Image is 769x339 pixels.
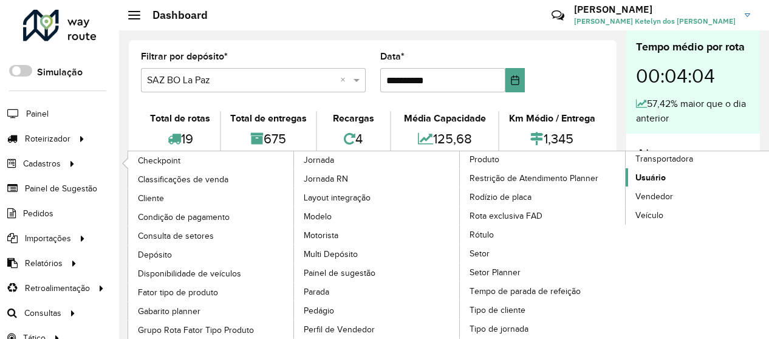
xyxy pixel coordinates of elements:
span: Vendedor [635,190,673,203]
label: Data [380,49,405,64]
span: Classificações de venda [138,173,228,186]
span: Consultas [24,307,61,320]
span: Layout integração [304,191,371,204]
span: Parada [304,286,329,298]
span: Painel [26,108,49,120]
a: Contato Rápido [545,2,571,29]
a: Tipo de cliente [460,301,626,319]
div: 19 [144,126,217,152]
span: Depósito [138,248,172,261]
label: Filtrar por depósito [141,49,228,64]
span: Setor [470,247,490,260]
span: Checkpoint [138,154,180,167]
span: Motorista [304,229,338,242]
span: Disponibilidade de veículos [138,267,241,280]
a: Disponibilidade de veículos [128,264,295,282]
a: Parada [294,282,460,301]
span: Restrição de Atendimento Planner [470,172,598,185]
span: Jornada RN [304,173,348,185]
span: Painel de Sugestão [25,182,97,195]
div: Tempo médio por rota [636,39,750,55]
a: Tempo de parada de refeição [460,282,626,300]
a: Layout integração [294,188,460,207]
span: Produto [470,153,499,166]
span: Rodízio de placa [470,191,531,204]
span: Cliente [138,192,164,205]
a: Gabarito planner [128,302,295,320]
span: Tempo de parada de refeição [470,285,581,298]
span: Perfil de Vendedor [304,323,375,336]
span: Rótulo [470,228,494,241]
span: Pedágio [304,304,334,317]
a: Cliente [128,189,295,207]
span: Roteirizador [25,132,70,145]
button: Choose Date [505,68,525,92]
span: Tipo de cliente [470,304,525,317]
a: Consulta de setores [128,227,295,245]
span: Modelo [304,210,332,223]
div: 125,68 [394,126,496,152]
div: Total de entregas [224,111,313,126]
span: Multi Depósito [304,248,358,261]
a: Tipo de jornada [460,320,626,338]
span: Veículo [635,209,663,222]
a: Perfil de Vendedor [294,320,460,338]
div: 57,42% maior que o dia anterior [636,97,750,126]
div: 675 [224,126,313,152]
span: Fator tipo de produto [138,286,218,299]
span: Retroalimentação [25,282,90,295]
a: Modelo [294,207,460,225]
span: Usuário [635,171,666,184]
a: Jornada RN [294,169,460,188]
span: Condição de pagamento [138,211,230,224]
a: Rótulo [460,225,626,244]
h4: Alertas [636,146,750,163]
label: Simulação [37,65,83,80]
div: Média Capacidade [394,111,496,126]
a: Setor Planner [460,263,626,281]
span: Clear all [340,73,350,87]
a: Multi Depósito [294,245,460,263]
span: Tipo de jornada [470,323,528,335]
span: Cadastros [23,157,61,170]
a: Rodízio de placa [460,188,626,206]
div: 4 [320,126,387,152]
a: Grupo Rota Fator Tipo Produto [128,321,295,339]
a: Rota exclusiva FAD [460,207,626,225]
span: Rota exclusiva FAD [470,210,542,222]
span: Importações [25,232,71,245]
a: Classificações de venda [128,170,295,188]
a: Restrição de Atendimento Planner [460,169,626,187]
span: Grupo Rota Fator Tipo Produto [138,324,254,337]
span: Gabarito planner [138,305,200,318]
span: Consulta de setores [138,230,214,242]
a: Condição de pagamento [128,208,295,226]
span: Setor Planner [470,266,521,279]
a: Fator tipo de produto [128,283,295,301]
div: Total de rotas [144,111,217,126]
span: Jornada [304,154,334,166]
a: Depósito [128,245,295,264]
span: Relatórios [25,257,63,270]
a: Setor [460,244,626,262]
span: Transportadora [635,152,693,165]
div: 00:04:04 [636,55,750,97]
h3: [PERSON_NAME] [574,4,736,15]
span: Painel de sugestão [304,267,375,279]
a: Motorista [294,226,460,244]
a: Checkpoint [128,151,295,169]
a: Pedágio [294,301,460,320]
span: Pedidos [23,207,53,220]
div: 1,345 [502,126,601,152]
div: Km Médio / Entrega [502,111,601,126]
div: Recargas [320,111,387,126]
a: Painel de sugestão [294,264,460,282]
span: [PERSON_NAME] Ketelyn dos [PERSON_NAME] [574,16,736,27]
h2: Dashboard [140,9,208,22]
